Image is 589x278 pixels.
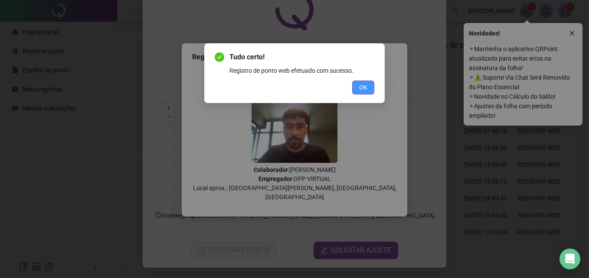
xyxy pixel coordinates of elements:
[215,52,224,62] span: check-circle
[229,52,374,62] span: Tudo certo!
[352,81,374,94] button: OK
[229,66,374,75] div: Registro de ponto web efetuado com sucesso.
[359,83,367,92] span: OK
[560,249,580,269] div: Open Intercom Messenger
